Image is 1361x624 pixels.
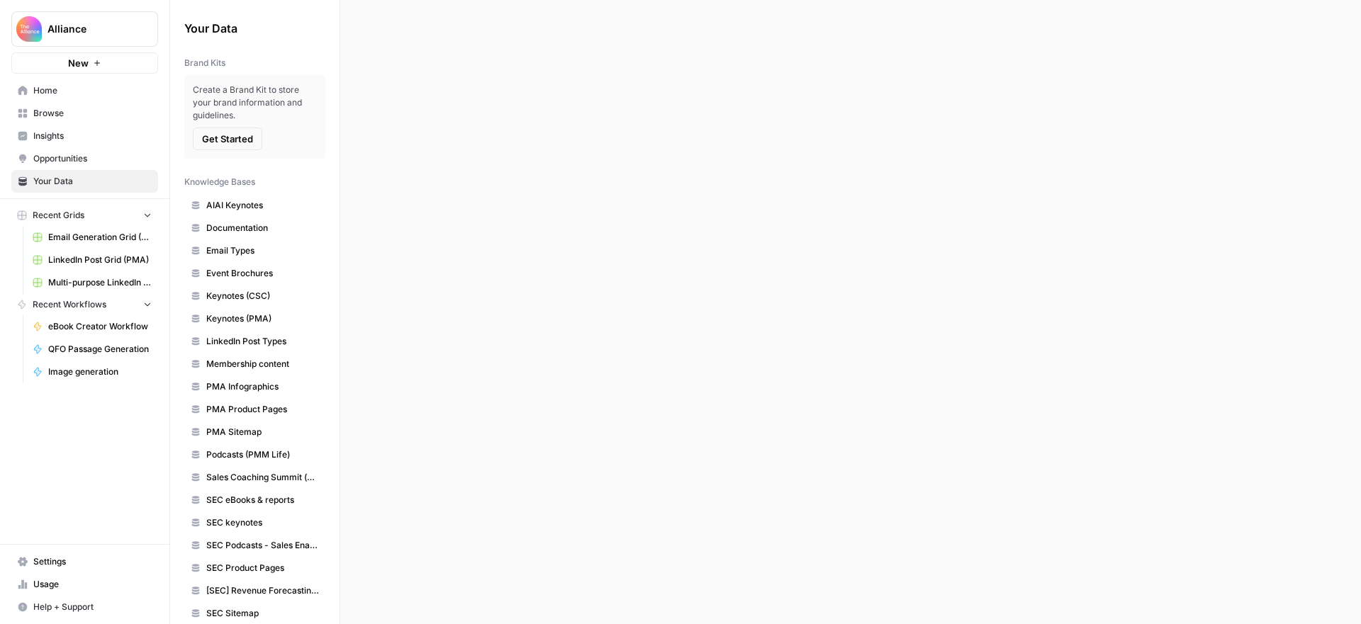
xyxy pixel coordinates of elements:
[184,194,325,217] a: AIAI Keynotes
[206,335,319,348] span: LinkedIn Post Types
[206,290,319,302] span: Keynotes (CSC)
[33,130,152,142] span: Insights
[26,249,158,271] a: LinkedIn Post Grid (PMA)
[184,579,325,602] a: [SEC] Revenue Forecasting Summit (eBook test)
[11,52,158,74] button: New
[26,226,158,249] a: Email Generation Grid (PMA)
[11,11,158,47] button: Workspace: Alliance
[184,239,325,262] a: Email Types
[184,511,325,534] a: SEC keynotes
[26,315,158,338] a: eBook Creator Workflow
[184,20,308,37] span: Your Data
[68,56,89,70] span: New
[48,320,152,333] span: eBook Creator Workflow
[206,539,319,552] span: SEC Podcasts - Sales Enablement Innovation
[11,294,158,315] button: Recent Workflows
[206,222,319,234] span: Documentation
[206,562,319,574] span: SEC Product Pages
[206,607,319,620] span: SEC Sitemap
[47,22,133,36] span: Alliance
[206,471,319,484] span: Sales Coaching Summit (eBook test)
[184,489,325,511] a: SEC eBooks & reports
[184,421,325,443] a: PMA Sitemap
[184,557,325,579] a: SEC Product Pages
[193,84,317,122] span: Create a Brand Kit to store your brand information and guidelines.
[206,403,319,416] span: PMA Product Pages
[33,601,152,613] span: Help + Support
[184,176,255,188] span: Knowledge Bases
[184,443,325,466] a: Podcasts (PMM Life)
[206,380,319,393] span: PMA Infographics
[184,330,325,353] a: LinkedIn Post Types
[206,426,319,438] span: PMA Sitemap
[184,57,225,69] span: Brand Kits
[11,596,158,618] button: Help + Support
[206,244,319,257] span: Email Types
[206,312,319,325] span: Keynotes (PMA)
[206,267,319,280] span: Event Brochures
[184,285,325,307] a: Keynotes (CSC)
[206,358,319,370] span: Membership content
[206,584,319,597] span: [SEC] Revenue Forecasting Summit (eBook test)
[11,550,158,573] a: Settings
[33,107,152,120] span: Browse
[48,231,152,244] span: Email Generation Grid (PMA)
[33,578,152,591] span: Usage
[206,199,319,212] span: AIAI Keynotes
[48,365,152,378] span: Image generation
[184,262,325,285] a: Event Brochures
[184,466,325,489] a: Sales Coaching Summit (eBook test)
[184,307,325,330] a: Keynotes (PMA)
[193,127,262,150] button: Get Started
[26,271,158,294] a: Multi-purpose LinkedIn Workflow Grid
[202,132,253,146] span: Get Started
[11,102,158,125] a: Browse
[206,494,319,506] span: SEC eBooks & reports
[184,534,325,557] a: SEC Podcasts - Sales Enablement Innovation
[33,555,152,568] span: Settings
[11,79,158,102] a: Home
[48,276,152,289] span: Multi-purpose LinkedIn Workflow Grid
[48,254,152,266] span: LinkedIn Post Grid (PMA)
[33,175,152,188] span: Your Data
[184,353,325,375] a: Membership content
[33,298,106,311] span: Recent Workflows
[11,573,158,596] a: Usage
[33,84,152,97] span: Home
[33,209,84,222] span: Recent Grids
[11,170,158,193] a: Your Data
[26,338,158,361] a: QFO Passage Generation
[184,375,325,398] a: PMA Infographics
[184,398,325,421] a: PMA Product Pages
[11,147,158,170] a: Opportunities
[26,361,158,383] a: Image generation
[11,125,158,147] a: Insights
[11,205,158,226] button: Recent Grids
[206,448,319,461] span: Podcasts (PMM Life)
[16,16,42,42] img: Alliance Logo
[206,516,319,529] span: SEC keynotes
[184,217,325,239] a: Documentation
[33,152,152,165] span: Opportunities
[48,343,152,356] span: QFO Passage Generation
